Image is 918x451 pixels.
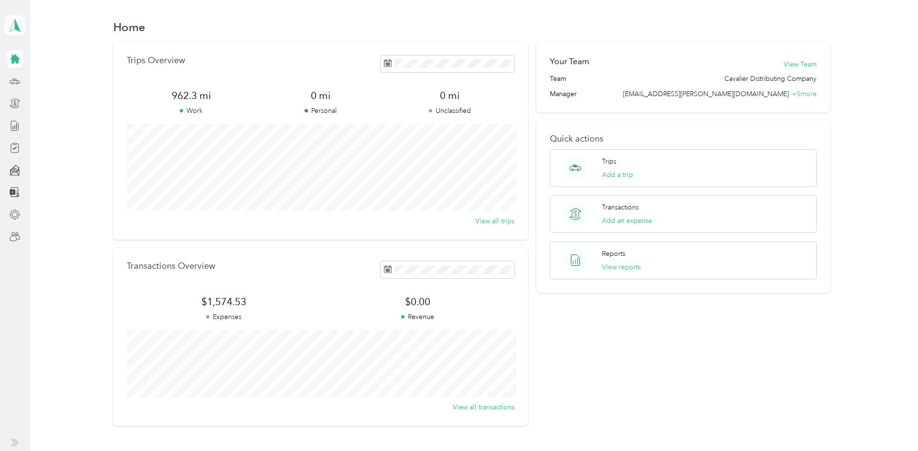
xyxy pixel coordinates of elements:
[453,402,514,412] button: View all transactions
[256,106,385,116] p: Personal
[602,216,652,226] button: Add an expense
[256,89,385,102] span: 0 mi
[792,90,817,98] span: + 5 more
[127,261,215,271] p: Transactions Overview
[321,295,514,308] span: $0.00
[385,106,514,116] p: Unclassified
[550,55,589,67] h2: Your Team
[602,262,641,272] button: View reports
[550,134,817,144] p: Quick actions
[550,89,577,99] span: Manager
[385,89,514,102] span: 0 mi
[864,397,918,451] iframe: Everlance-gr Chat Button Frame
[602,249,625,259] p: Reports
[127,55,185,66] p: Trips Overview
[127,295,320,308] span: $1,574.53
[602,156,616,166] p: Trips
[321,312,514,322] p: Revenue
[475,216,514,226] button: View all trips
[602,170,633,180] button: Add a trip
[113,22,145,32] h1: Home
[623,90,789,98] span: [EMAIL_ADDRESS][PERSON_NAME][DOMAIN_NAME]
[602,202,639,212] p: Transactions
[127,106,256,116] p: Work
[724,74,817,84] span: Cavalier Distributing Company
[784,59,817,69] button: View Team
[550,74,566,84] span: Team
[127,89,256,102] span: 962.3 mi
[127,312,320,322] p: Expenses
